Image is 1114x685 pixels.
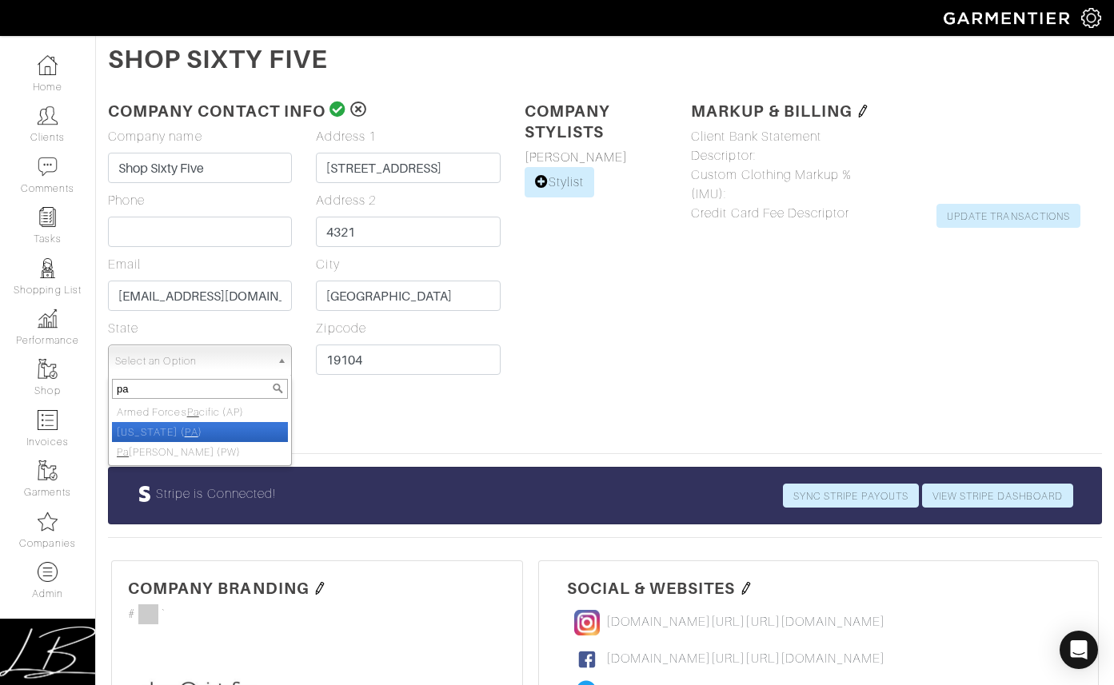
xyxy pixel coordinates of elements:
img: clients-icon-6bae9207a08558b7cb47a8932f037763ab4055f8c8b6bfacd5dc20c3e0201464.png [38,106,58,125]
div: Custom Clothing Markup % (IMU): [679,165,887,204]
a: [DOMAIN_NAME][URL][URL][DOMAIN_NAME] [567,604,896,641]
img: comment-icon-a0a6a9ef722e966f86d9cbdc48e553b5cf19dbc54f86b18d962a5391bc8f6eb6.png [38,157,58,177]
label: State [108,319,138,338]
img: garments-icon-b7da505a4dc4fd61783c78ac3ca0ef83fa9d6f193b1c9dc38574b1d14d53ca28.png [38,460,58,480]
div: Client Bank Statement Descriptor: [679,127,887,165]
span: [URL][DOMAIN_NAME] [745,615,885,629]
img: reminder-icon-8004d30b9f0a5d33ae49ab947aed9ed385cf756f9e5892f1edd6e32f2345188e.png [38,207,58,227]
img: orders-icon-0abe47150d42831381b5fb84f609e132dff9fe21cb692f30cb5eec754e2cba89.png [38,410,58,430]
div: ` [128,604,506,624]
label: Phone [108,191,145,210]
label: Address 1 [316,127,375,146]
em: Pa [117,446,129,458]
span: Stripe is Connected! [156,487,276,501]
img: garmentier-logo-header-white-b43fb05a5012e4ada735d5af1a66efaba907eab6374d6393d1fbf88cb4ef424d.png [936,4,1081,32]
a: [PERSON_NAME] [525,150,629,165]
a: VIEW STRIPE DASHBOARD [922,484,1073,508]
label: City [316,255,339,274]
label: Address 2 [316,191,375,210]
span: Markup & Billing [691,102,852,120]
img: companies-icon-14a0f246c7e91f24465de634b560f0151b0cc5c9ce11af5fac52e6d7d6371812.png [38,512,58,532]
li: Armed Forces cific (AP) [112,402,288,422]
img: instagram-ca3bc792a033a2c9429fd021af625c3049b16be64d72d12f1b3be3ecbc60b429.png [574,610,600,635]
div: Open Intercom Messenger [1060,631,1098,669]
em: Pa [187,406,199,418]
label: Zipcode [316,319,365,338]
label: Email [108,255,141,274]
h2: Shop Sixty Five [108,44,1102,74]
span: Company Contact Info [108,102,325,120]
a: SYNC STRIPE PAYOUTS [783,484,919,508]
img: graph-8b7af3c665d003b59727f371ae50e7771705bf0c487971e6e97d053d13c5068d.png [38,309,58,329]
img: stripeLogo-a5a0b105ef774b315ea9413633ac59ebdea70fbe11df5d15dccc025e26b8fc9b.png [137,486,153,502]
a: Stylist [525,167,594,197]
img: pen-cf24a1663064a2ec1b9c1bd2387e9de7a2fa800b781884d57f21acf72779bad2.png [856,105,869,117]
li: [US_STATE] ( ) [112,422,288,442]
span: # [128,604,135,623]
span: Social & Websites [567,579,736,597]
img: garments-icon-b7da505a4dc4fd61783c78ac3ca0ef83fa9d6f193b1c9dc38574b1d14d53ca28.png [38,359,58,379]
a: [DOMAIN_NAME][URL][URL][DOMAIN_NAME] [567,641,896,678]
li: [PERSON_NAME] (PW) [112,442,288,462]
img: pen-cf24a1663064a2ec1b9c1bd2387e9de7a2fa800b781884d57f21acf72779bad2.png [313,582,326,595]
img: custom-products-icon-6973edde1b6c6774590e2ad28d3d057f2f42decad08aa0e48061009ba2575b3a.png [38,562,58,582]
a: UPDATE TRANSACTIONS [936,204,1080,228]
div: Credit Card Fee Descriptor [679,204,887,228]
em: PA [185,426,198,438]
img: dashboard-icon-dbcd8f5a0b271acd01030246c82b418ddd0df26cd7fceb0bd07c9910d44c42f6.png [38,55,58,75]
span: Company Branding [128,579,309,597]
img: facebook-317dd1732a6ad44248c5b87731f7b9da87357f1ebddc45d2c594e0cd8ab5f9a2.png [574,647,600,672]
img: stylists-icon-eb353228a002819b7ec25b43dbf5f0378dd9e0616d9560372ff212230b889e62.png [38,258,58,278]
label: Company name [108,127,202,146]
span: Select an Option [115,345,270,377]
span: Company Stylists [525,102,610,141]
span: [URL][DOMAIN_NAME] [745,651,885,666]
img: pen-cf24a1663064a2ec1b9c1bd2387e9de7a2fa800b781884d57f21acf72779bad2.png [740,582,753,595]
img: gear-icon-white-bd11855cb880d31180b6d7d6211b90ccbf57a29d726f0c71d8c61bd08dd39cc2.png [1081,8,1101,28]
